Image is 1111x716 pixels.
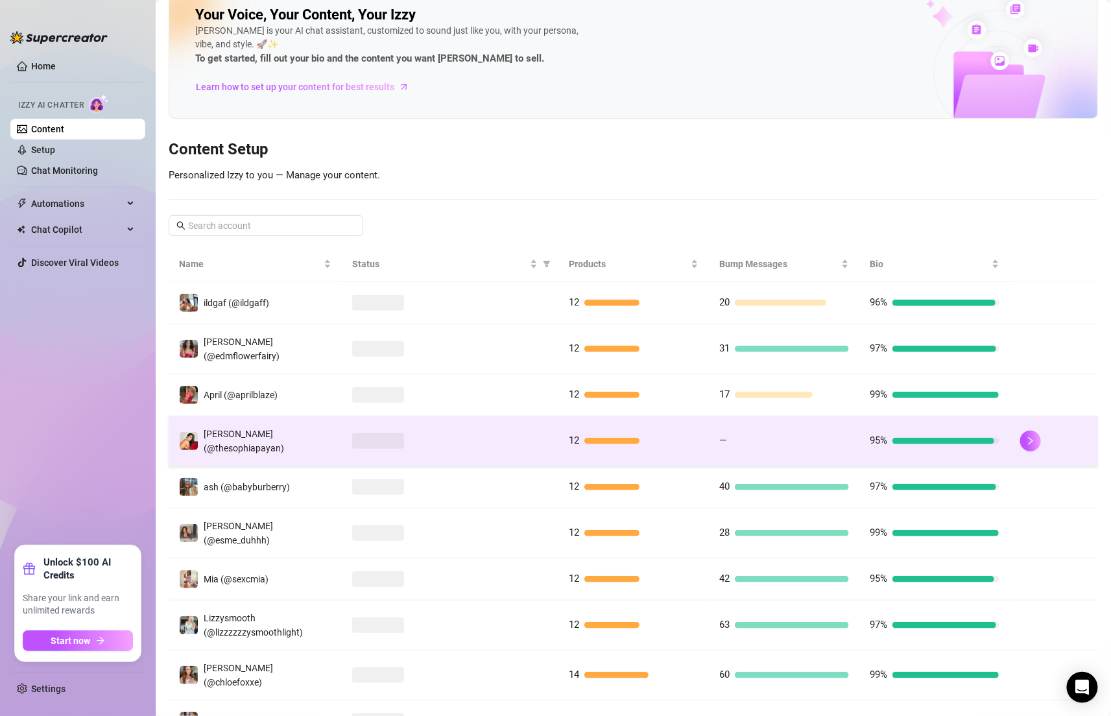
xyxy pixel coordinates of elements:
span: gift [23,562,36,575]
span: 31 [719,342,730,354]
span: ildgaf (@ildgaff) [204,298,269,308]
span: Status [352,257,527,271]
span: 12 [569,296,579,308]
span: Lizzysmooth (@lizzzzzzysmoothlight) [204,613,303,638]
span: 97% [870,481,887,492]
button: Start nowarrow-right [23,630,133,651]
h3: Content Setup [169,139,1098,160]
span: 12 [569,573,579,584]
span: 40 [719,481,730,492]
span: Share your link and earn unlimited rewards [23,592,133,617]
img: AI Chatter [89,94,109,113]
img: April (@aprilblaze) [180,386,198,404]
span: 12 [569,619,579,630]
img: Chloe (@chloefoxxe) [180,666,198,684]
span: filter [543,260,551,268]
a: Discover Viral Videos [31,257,119,268]
th: Name [169,246,342,282]
a: Chat Monitoring [31,165,98,176]
span: Products [569,257,688,271]
span: 12 [569,481,579,492]
span: Personalized Izzy to you — Manage your content. [169,169,380,181]
th: Bio [859,246,1010,282]
button: right [1020,431,1041,451]
span: Chat Copilot [31,219,123,240]
span: [PERSON_NAME] (@thesophiapayan) [204,429,284,453]
span: 95% [870,573,887,584]
a: Setup [31,145,55,155]
input: Search account [188,219,345,233]
img: Aaliyah (@edmflowerfairy) [180,340,198,358]
span: 20 [719,296,730,308]
th: Bump Messages [709,246,859,282]
span: filter [540,254,553,274]
span: Start now [51,636,91,646]
span: [PERSON_NAME] (@chloefoxxe) [204,663,273,687]
img: Mia (@sexcmia) [180,570,198,588]
img: ash (@babyburberry) [180,478,198,496]
span: arrow-right [96,636,105,645]
img: Chat Copilot [17,225,25,234]
span: 97% [870,342,887,354]
span: — [719,435,727,446]
span: Learn how to set up your content for best results [196,80,394,94]
span: 14 [569,669,579,680]
span: 99% [870,669,887,680]
span: right [1026,436,1035,446]
span: 42 [719,573,730,584]
th: Status [342,246,558,282]
span: Bio [870,257,989,271]
img: logo-BBDzfeDw.svg [10,31,108,44]
div: Open Intercom Messenger [1067,672,1098,703]
span: Mia (@sexcmia) [204,574,269,584]
span: 12 [569,435,579,446]
span: 12 [569,342,579,354]
a: Learn how to set up your content for best results [195,77,419,97]
span: 97% [870,619,887,630]
img: Lizzysmooth (@lizzzzzzysmoothlight) [180,616,198,634]
a: Settings [31,684,66,694]
span: 63 [719,619,730,630]
span: 95% [870,435,887,446]
span: thunderbolt [17,198,27,209]
span: 99% [870,527,887,538]
div: [PERSON_NAME] is your AI chat assistant, customized to sound just like you, with your persona, vi... [195,24,584,67]
span: [PERSON_NAME] (@edmflowerfairy) [204,337,280,361]
h2: Your Voice, Your Content, Your Izzy [195,6,416,24]
a: Home [31,61,56,71]
span: 99% [870,388,887,400]
span: search [176,221,185,230]
th: Products [558,246,709,282]
span: 12 [569,527,579,538]
span: April (@aprilblaze) [204,390,278,400]
strong: Unlock $100 AI Credits [43,556,133,582]
span: 28 [719,527,730,538]
a: Content [31,124,64,134]
span: 12 [569,388,579,400]
span: Bump Messages [719,257,839,271]
strong: To get started, fill out your bio and the content you want [PERSON_NAME] to sell. [195,53,544,64]
img: Esmeralda (@esme_duhhh) [180,524,198,542]
span: 17 [719,388,730,400]
span: Name [179,257,321,271]
span: [PERSON_NAME] (@esme_duhhh) [204,521,273,545]
span: ash (@babyburberry) [204,482,290,492]
span: 96% [870,296,887,308]
span: Izzy AI Chatter [18,99,84,112]
img: ildgaf (@ildgaff) [180,294,198,312]
span: arrow-right [398,80,411,93]
span: Automations [31,193,123,214]
span: 60 [719,669,730,680]
img: Sophia (@thesophiapayan) [180,432,198,450]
